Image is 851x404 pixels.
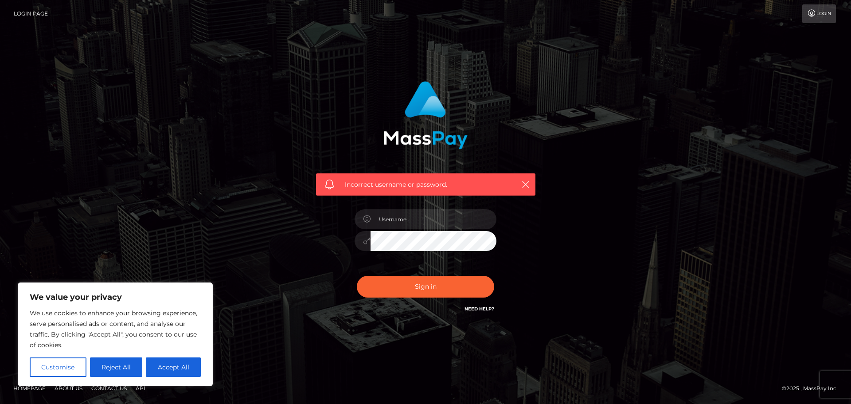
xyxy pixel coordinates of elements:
a: Contact Us [88,381,130,395]
a: Login Page [14,4,48,23]
span: Incorrect username or password. [345,180,507,189]
p: We value your privacy [30,292,201,302]
a: API [132,381,149,395]
img: MassPay Login [383,81,468,149]
a: Login [802,4,836,23]
button: Reject All [90,357,143,377]
a: About Us [51,381,86,395]
button: Customise [30,357,86,377]
div: We value your privacy [18,282,213,386]
div: © 2025 , MassPay Inc. [782,384,844,393]
button: Accept All [146,357,201,377]
input: Username... [371,209,496,229]
p: We use cookies to enhance your browsing experience, serve personalised ads or content, and analys... [30,308,201,350]
a: Need Help? [465,306,494,312]
button: Sign in [357,276,494,298]
a: Homepage [10,381,49,395]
